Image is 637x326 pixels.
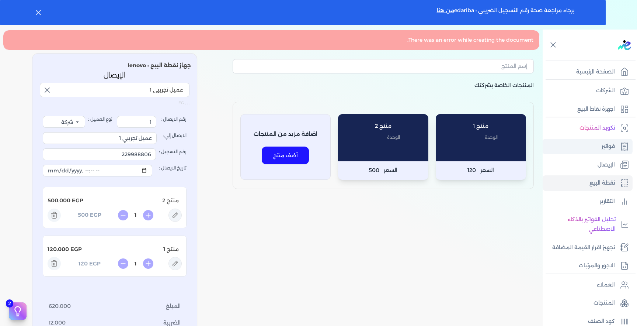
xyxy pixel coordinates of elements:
[48,245,69,254] p: 120.000
[43,148,187,160] label: رقم التسجيل :
[598,160,615,170] p: الإيصال
[117,116,156,128] input: رقم الايصال :
[369,166,379,175] span: 500
[43,165,152,176] input: تاريخ الايصال :
[552,243,615,253] p: تجهيز اقرار القيمة المضافة
[546,215,616,234] p: تحليل الفواتير بالذكاء الاصطناعي
[90,211,101,219] span: EGP
[543,258,633,274] a: الاجور والمرتبات
[437,7,454,14] a: من هنا
[436,161,526,180] p: السعر
[254,130,317,139] p: اضافة مزيد من المنتجات
[78,210,88,220] p: 500
[82,242,182,257] p: منتج 1
[43,116,85,128] select: نوع العميل :
[543,83,633,99] a: الشركات
[579,123,615,133] p: تكويد المنتجات
[48,196,70,206] p: 500.000
[576,67,615,77] p: الصفحة الرئيسية
[117,116,187,128] label: رقم الايصال :
[387,133,400,142] span: الوحدة
[543,277,633,293] a: العملاء
[589,178,615,188] p: نقطة البيع
[338,161,428,180] p: السعر
[166,302,181,310] span: المبلغ
[43,116,112,128] label: نوع العميل :
[485,133,498,142] span: الوحدة
[594,298,615,308] p: المنتجات
[89,260,101,268] span: EGP
[72,197,83,205] span: EGP
[543,120,633,136] a: تكويد المنتجات
[3,30,540,50] div: There was an error while creating the document.
[467,166,476,175] span: 120
[83,193,182,209] p: منتج 2
[38,61,191,71] p: جهاز نقطة البيع : lenovo
[262,147,309,164] button: أضف منتج
[6,299,13,308] span: 2
[543,157,633,173] a: الإيصال
[79,259,88,269] p: 120
[49,302,71,310] span: 620.000
[543,139,633,154] a: فواتير
[40,83,189,100] button: العملاء
[597,280,615,290] p: العملاء
[596,86,615,96] p: الشركات
[600,197,615,206] p: التقارير
[43,148,156,160] input: رقم التسجيل :
[543,295,633,311] a: المنتجات
[345,121,421,131] p: منتج 2
[233,81,534,102] p: المنتجات الخاصة بشركتك
[43,160,187,181] label: تاريخ الايصال :
[443,121,519,131] p: منتج 1
[543,64,633,80] a: الصفحة الرئيسية
[437,6,574,19] p: برجاء مراجعة صحة رقم التسجيل الضريبي : edariba
[618,40,631,50] img: logo
[577,104,615,114] p: اجهزة نقاط البيع
[233,59,534,76] button: إسم المنتج
[70,246,82,254] span: EGP
[40,83,189,97] input: العملاء
[43,132,157,144] input: الايصال إلي:
[233,59,534,73] input: إسم المنتج
[543,212,633,237] a: تحليل الفواتير بالذكاء الاصطناعي
[543,194,633,209] a: التقارير
[543,240,633,255] a: تجهيز اقرار القيمة المضافة
[579,261,615,271] p: الاجور والمرتبات
[40,100,189,106] address: , , , EG
[543,102,633,117] a: اجهزة نقاط البيع
[40,71,189,80] p: الإيصال
[9,302,27,320] button: 2
[543,175,633,191] a: نقطة البيع
[43,128,187,148] label: الايصال إلي:
[602,142,615,151] p: فواتير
